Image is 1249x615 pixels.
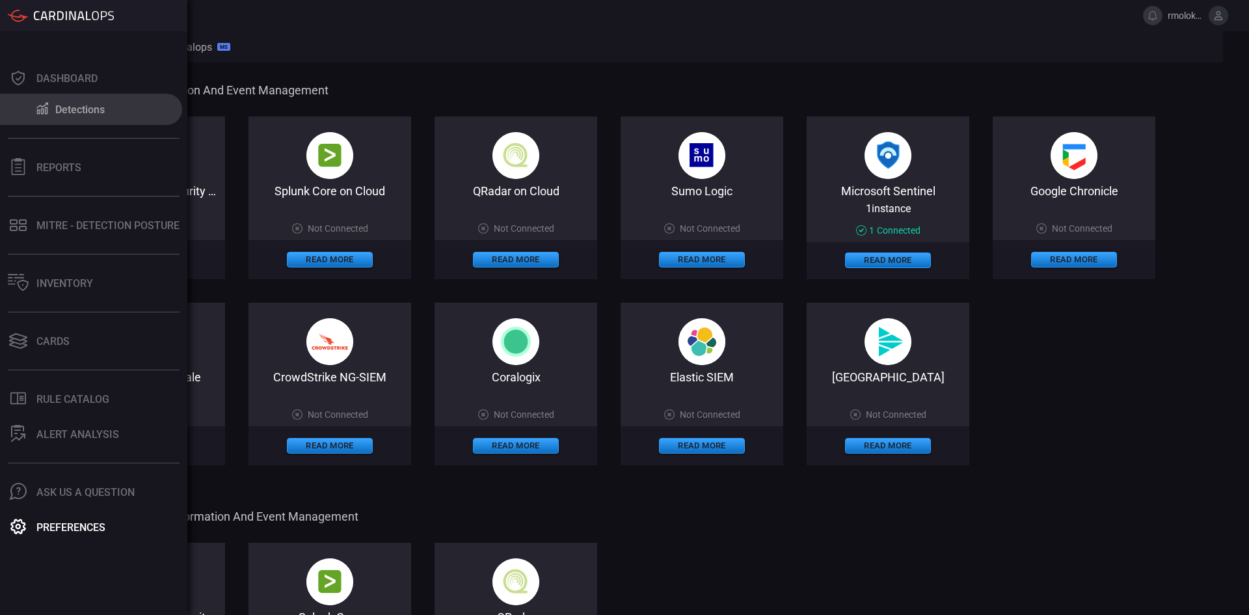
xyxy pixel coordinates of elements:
[308,409,368,420] span: Not Connected
[492,132,539,179] img: qradar_on_cloud-CqUPbAk2.png
[621,184,783,198] div: Sumo Logic
[993,184,1155,198] div: Google Chronicle
[866,202,911,215] span: 1 instance
[680,409,740,420] span: Not Connected
[36,393,109,405] div: Rule Catalog
[1051,132,1097,179] img: google_chronicle-BEvpeoLq.png
[1168,10,1203,21] span: rmolokwu
[492,318,539,365] img: svg%3e
[62,83,1220,97] span: Cloud Security Information and Event Management
[473,438,559,454] button: Read More
[287,252,373,267] button: Read More
[36,72,98,85] div: Dashboard
[845,438,931,454] button: Read More
[659,438,745,454] button: Read More
[856,225,920,236] div: 1
[248,184,411,198] div: Splunk Core on Cloud
[36,335,70,348] div: Cards
[865,132,911,179] img: microsoft_sentinel-DmoYopBN.png
[306,318,353,365] img: crowdstrike_falcon-DF2rzYKc.png
[306,132,353,179] img: splunk-B-AX9-PE.png
[435,184,597,198] div: QRadar on Cloud
[248,370,411,384] div: CrowdStrike NG-SIEM
[62,510,1220,523] span: On Premise Security Information and Event Management
[36,277,93,290] div: Inventory
[659,252,745,267] button: Read More
[492,558,539,605] img: qradar_on_cloud-CqUPbAk2.png
[807,370,969,384] div: Cribl Lake
[877,225,920,236] span: Connected
[678,132,725,179] img: sumo_logic-BhVDPgcO.png
[36,521,105,534] div: Preferences
[494,409,554,420] span: Not Connected
[866,409,926,420] span: Not Connected
[306,558,353,605] img: splunk-B-AX9-PE.png
[845,253,931,268] button: Read More
[36,428,119,441] div: ALERT ANALYSIS
[217,43,230,51] div: MS
[435,370,597,384] div: Coralogix
[621,370,783,384] div: Elastic SIEM
[680,223,740,234] span: Not Connected
[473,252,559,267] button: Read More
[55,103,105,116] div: Detections
[36,219,180,232] div: MITRE - Detection Posture
[865,318,911,365] img: svg%3e
[494,223,554,234] span: Not Connected
[36,161,81,174] div: Reports
[678,318,725,365] img: svg+xml,%3c
[807,184,969,197] div: Microsoft Sentinel
[1031,252,1117,267] button: Read More
[308,223,368,234] span: Not Connected
[287,438,373,454] button: Read More
[36,486,135,499] div: Ask Us A Question
[1052,223,1112,234] span: Not Connected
